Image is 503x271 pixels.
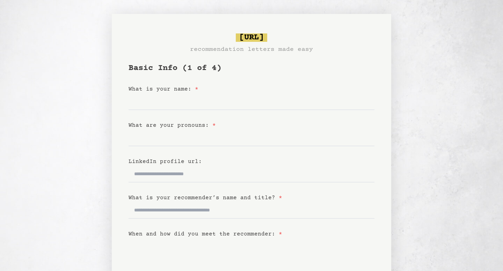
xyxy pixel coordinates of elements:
[129,195,282,201] label: What is your recommender’s name and title?
[129,86,198,92] label: What is your name:
[129,231,282,237] label: When and how did you meet the recommender:
[129,158,202,165] label: LinkedIn profile url:
[236,33,267,42] span: [URL]
[129,122,216,129] label: What are your pronouns:
[190,45,313,54] h3: recommendation letters made easy
[129,63,374,74] h1: Basic Info (1 of 4)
